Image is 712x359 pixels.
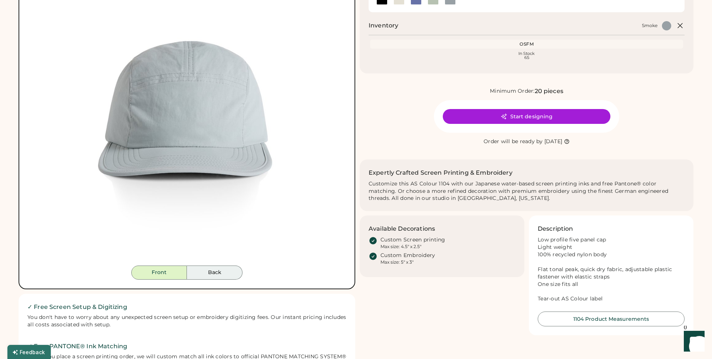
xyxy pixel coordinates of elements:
h2: ✓ Free Screen Setup & Digitizing [27,303,346,312]
div: Max size: 5" x 3" [380,259,413,265]
button: Back [187,266,243,280]
div: Max size: 4.5" x 2.5" [380,244,421,250]
div: 20 pieces [535,87,563,96]
div: Custom Screen printing [380,236,445,244]
div: Minimum Order: [490,88,535,95]
div: Smoke [642,23,657,29]
div: Order will be ready by [484,138,543,145]
div: Low profile five panel cap Light weight 100% recycled nylon body Flat tonal peak, quick dry fabri... [538,236,685,303]
div: [DATE] [544,138,563,145]
iframe: Front Chat [677,326,709,358]
h3: Description [538,224,573,233]
div: You don't have to worry about any unexpected screen setup or embroidery digitizing fees. Our inst... [27,314,346,329]
h3: Available Decorations [369,224,435,233]
div: Custom Embroidery [380,252,435,259]
button: Front [131,266,187,280]
button: Start designing [443,109,610,124]
div: OSFM [372,41,682,47]
button: 1104 Product Measurements [538,312,685,326]
div: In Stock 65 [372,52,682,60]
div: Customize this AS Colour 1104 with our Japanese water-based screen printing inks and free Pantone... [369,180,685,202]
h2: Expertly Crafted Screen Printing & Embroidery [369,168,512,177]
h2: Inventory [369,21,398,30]
h2: ✓ Free PANTONE® Ink Matching [27,342,346,351]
